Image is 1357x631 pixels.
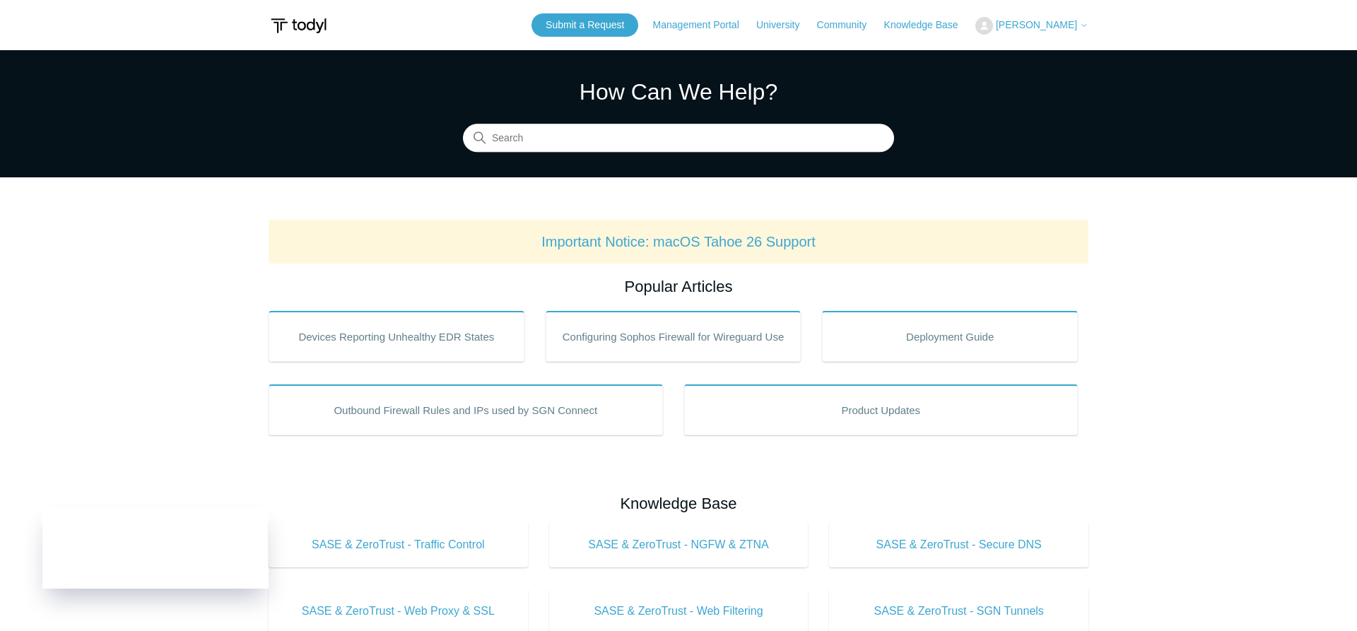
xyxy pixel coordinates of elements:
[269,522,528,567] a: SASE & ZeroTrust - Traffic Control
[684,384,1079,435] a: Product Updates
[269,13,329,39] img: Todyl Support Center Help Center home page
[570,536,787,553] span: SASE & ZeroTrust - NGFW & ZTNA
[850,536,1067,553] span: SASE & ZeroTrust - Secure DNS
[829,522,1088,567] a: SASE & ZeroTrust - Secure DNS
[549,522,809,567] a: SASE & ZeroTrust - NGFW & ZTNA
[42,507,269,589] iframe: Todyl Status
[996,19,1077,30] span: [PERSON_NAME]
[531,13,638,37] a: Submit a Request
[290,603,507,620] span: SASE & ZeroTrust - Web Proxy & SSL
[570,603,787,620] span: SASE & ZeroTrust - Web Filtering
[463,75,894,109] h1: How Can We Help?
[850,603,1067,620] span: SASE & ZeroTrust - SGN Tunnels
[817,18,881,33] a: Community
[822,311,1078,362] a: Deployment Guide
[269,275,1088,298] h2: Popular Articles
[463,124,894,153] input: Search
[975,17,1088,35] button: [PERSON_NAME]
[756,18,813,33] a: University
[269,384,663,435] a: Outbound Firewall Rules and IPs used by SGN Connect
[269,311,524,362] a: Devices Reporting Unhealthy EDR States
[290,536,507,553] span: SASE & ZeroTrust - Traffic Control
[269,492,1088,515] h2: Knowledge Base
[653,18,753,33] a: Management Portal
[884,18,973,33] a: Knowledge Base
[541,234,816,249] a: Important Notice: macOS Tahoe 26 Support
[546,311,801,362] a: Configuring Sophos Firewall for Wireguard Use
